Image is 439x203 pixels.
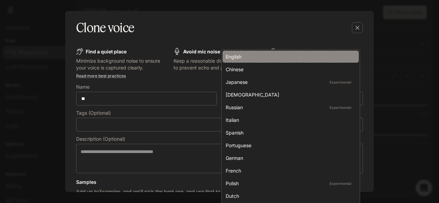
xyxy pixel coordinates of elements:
div: Italian [226,116,353,124]
p: Experimental [328,180,353,187]
div: Dutch [226,192,353,200]
div: Japanese [226,78,353,86]
div: Russian [226,104,353,111]
div: English [226,53,353,60]
p: Experimental [328,104,353,111]
p: Experimental [328,79,353,85]
div: Spanish [226,129,353,136]
div: German [226,154,353,162]
div: [DEMOGRAPHIC_DATA] [226,91,353,98]
div: Chinese [226,66,353,73]
div: Polish [226,180,353,187]
div: Portuguese [226,142,353,149]
div: French [226,167,353,174]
